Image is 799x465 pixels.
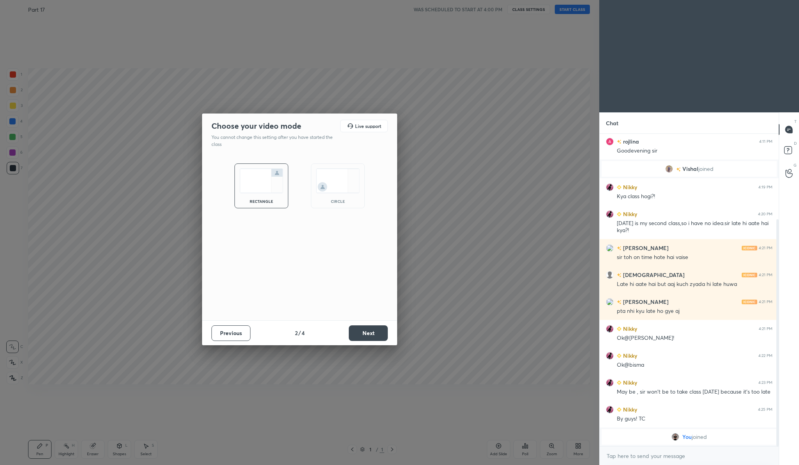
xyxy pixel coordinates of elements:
div: Ok@[PERSON_NAME]! [617,334,772,342]
img: Learner_Badge_beginner_1_8b307cf2a0.svg [617,185,621,190]
img: a33b4bbd84f94a8ca37501475465163b.jpg [606,210,614,218]
img: iconic-light.a09c19a4.png [742,246,757,250]
h6: Nikky [621,325,637,333]
img: 3 [606,138,614,146]
h6: [PERSON_NAME] [621,244,669,252]
div: 4:21 PM [759,327,772,331]
div: Goodevening sir [617,147,772,155]
img: Learner_Badge_beginner_1_8b307cf2a0.svg [617,212,621,217]
img: a33b4bbd84f94a8ca37501475465163b.jpg [606,379,614,387]
img: no-rating-badge.077c3623.svg [617,140,621,144]
div: Late hi aate hai but aaj kuch zyada hi late huwa [617,280,772,288]
img: no-rating-badge.077c3623.svg [617,273,621,277]
h6: rojlina [621,137,639,146]
div: grid [600,134,779,446]
p: D [794,140,797,146]
button: Previous [211,325,250,341]
span: joined [692,434,707,440]
div: rectangle [246,199,277,203]
h4: 2 [295,329,298,337]
img: iconic-light.a09c19a4.png [742,300,757,304]
img: iconic-light.a09c19a4.png [742,273,757,277]
div: 4:19 PM [758,185,772,190]
button: Next [349,325,388,341]
img: no-rating-badge.077c3623.svg [617,246,621,250]
p: Chat [600,113,625,133]
div: 4:21 PM [759,300,772,304]
img: normalScreenIcon.ae25ed63.svg [240,169,283,193]
h6: Nikky [621,183,637,191]
div: Kya class hogi?! [617,193,772,201]
img: a33b4bbd84f94a8ca37501475465163b.jpg [606,183,614,191]
span: Vishal [682,166,698,172]
img: a33b4bbd84f94a8ca37501475465163b.jpg [606,406,614,414]
img: a33b4bbd84f94a8ca37501475465163b.jpg [606,352,614,360]
img: Learner_Badge_beginner_1_8b307cf2a0.svg [617,407,621,412]
img: 3 [606,244,614,252]
span: You [682,434,692,440]
p: You cannot change this setting after you have started the class [211,134,338,148]
h6: [DEMOGRAPHIC_DATA] [621,271,685,279]
div: 4:22 PM [758,353,772,358]
div: 4:21 PM [759,273,772,277]
div: Ok@bisma [617,361,772,369]
img: 3 [606,298,614,306]
div: sir toh on time hote hai vaise [617,254,772,261]
div: May be , sir won't be to take class [DATE] because it's too late [617,388,772,396]
img: 9f6949702e7c485d94fd61f2cce3248e.jpg [671,433,679,441]
div: By guys! TC [617,415,772,423]
h6: [PERSON_NAME] [621,298,669,306]
div: 4:11 PM [759,139,772,144]
div: circle [322,199,353,203]
img: Learner_Badge_beginner_1_8b307cf2a0.svg [617,380,621,385]
img: Learner_Badge_beginner_1_8b307cf2a0.svg [617,353,621,358]
h6: Nikky [621,378,637,387]
div: 4:23 PM [758,380,772,385]
h4: / [298,329,301,337]
h2: Choose your video mode [211,121,301,131]
h5: Live support [355,124,381,128]
span: joined [698,166,714,172]
div: 4:21 PM [759,246,772,250]
img: 3 [665,165,673,173]
p: G [794,162,797,168]
div: 4:20 PM [758,212,772,217]
h6: Nikky [621,405,637,414]
img: circleScreenIcon.acc0effb.svg [316,169,360,193]
img: no-rating-badge.077c3623.svg [676,167,681,172]
p: T [794,119,797,124]
h4: 4 [302,329,305,337]
h6: Nikky [621,351,637,360]
img: default.png [606,271,614,279]
div: pta nhi kyu late ho gye aj [617,307,772,315]
div: [DATE] is my second class,so i have no idea.sir late hi aate hai kya?! [617,220,772,234]
img: Learner_Badge_beginner_1_8b307cf2a0.svg [617,327,621,331]
div: 4:25 PM [758,407,772,412]
h6: Nikky [621,210,637,218]
img: no-rating-badge.077c3623.svg [617,300,621,304]
img: a33b4bbd84f94a8ca37501475465163b.jpg [606,325,614,333]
